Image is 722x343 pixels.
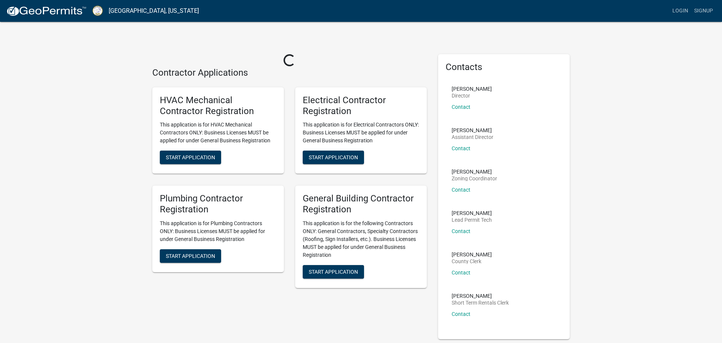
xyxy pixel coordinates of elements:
button: Start Application [160,151,221,164]
p: Short Term Rentals Clerk [452,300,509,305]
wm-workflow-list-section: Contractor Applications [152,67,427,294]
p: [PERSON_NAME] [452,128,493,133]
button: Start Application [160,249,221,263]
p: Lead Permit Tech [452,217,492,223]
a: [GEOGRAPHIC_DATA], [US_STATE] [109,5,199,17]
p: [PERSON_NAME] [452,210,492,216]
h5: HVAC Mechanical Contractor Registration [160,95,276,117]
span: Start Application [309,268,358,274]
p: This application is for HVAC Mechanical Contractors ONLY: Business Licenses MUST be applied for u... [160,121,276,145]
a: Contact [452,270,470,276]
a: Contact [452,311,470,317]
p: [PERSON_NAME] [452,252,492,257]
span: Start Application [166,253,215,259]
h4: Contractor Applications [152,67,427,78]
p: [PERSON_NAME] [452,86,492,91]
p: [PERSON_NAME] [452,293,509,299]
span: Start Application [309,154,358,160]
a: Contact [452,187,470,193]
a: Contact [452,228,470,234]
p: Zoning Coordinator [452,176,497,181]
h5: Plumbing Contractor Registration [160,193,276,215]
p: Assistant Director [452,134,493,140]
a: Contact [452,145,470,151]
h5: General Building Contractor Registration [303,193,419,215]
a: Login [669,4,691,18]
p: Director [452,93,492,98]
p: This application is for the following Contractors ONLY: General Contractors, Specialty Contractor... [303,220,419,259]
a: Contact [452,104,470,110]
a: Signup [691,4,716,18]
p: [PERSON_NAME] [452,169,497,174]
p: This application is for Electrical Contractors ONLY: Business Licenses MUST be applied for under ... [303,121,419,145]
button: Start Application [303,265,364,279]
h5: Contacts [446,62,562,73]
span: Start Application [166,154,215,160]
h5: Electrical Contractor Registration [303,95,419,117]
p: This application is for Plumbing Contractors ONLY: Business Licenses MUST be applied for under Ge... [160,220,276,243]
img: Putnam County, Georgia [93,6,103,16]
p: County Clerk [452,259,492,264]
button: Start Application [303,151,364,164]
